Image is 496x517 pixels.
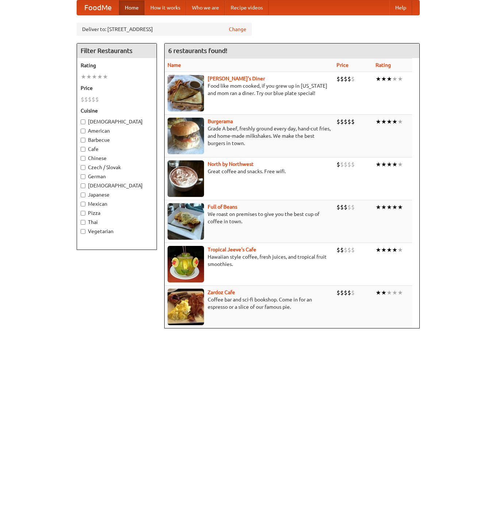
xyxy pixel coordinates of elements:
[81,129,85,133] input: American
[351,75,355,83] li: $
[81,138,85,142] input: Barbecue
[81,62,153,69] h5: Rating
[387,75,392,83] li: ★
[397,289,403,297] li: ★
[168,246,204,282] img: jeeves.jpg
[208,247,256,252] a: Tropical Jeeve's Cafe
[168,253,331,268] p: Hawaiian style coffee, fresh juices, and tropical fruit smoothies.
[168,47,227,54] ng-pluralize: 6 restaurants found!
[81,193,85,197] input: Japanese
[168,118,204,154] img: burgerama.jpg
[168,82,331,97] p: Food like mom cooked, if you grew up in [US_STATE] and mom ran a diner. Try our blue plate special!
[208,289,235,295] b: Zardoz Cafe
[81,127,153,134] label: American
[81,73,86,81] li: ★
[397,75,403,83] li: ★
[381,203,387,211] li: ★
[81,155,153,162] label: Chinese
[340,160,344,168] li: $
[225,0,269,15] a: Recipe videos
[397,118,403,126] li: ★
[208,76,265,81] a: [PERSON_NAME]'s Diner
[81,119,85,124] input: [DEMOGRAPHIC_DATA]
[376,289,381,297] li: ★
[97,73,103,81] li: ★
[81,147,85,152] input: Cafe
[95,95,99,103] li: $
[92,95,95,103] li: $
[340,75,344,83] li: $
[81,84,153,92] h5: Price
[347,118,351,126] li: $
[387,203,392,211] li: ★
[81,136,153,144] label: Barbecue
[397,160,403,168] li: ★
[168,210,331,225] p: We roast on premises to give you the best cup of coffee in town.
[81,173,153,180] label: German
[168,289,204,325] img: zardoz.jpg
[392,118,397,126] li: ★
[81,95,84,103] li: $
[347,203,351,211] li: $
[347,160,351,168] li: $
[81,145,153,153] label: Cafe
[389,0,412,15] a: Help
[208,118,233,124] b: Burgerama
[208,204,237,210] a: Full of Beans
[344,246,347,254] li: $
[77,23,252,36] div: Deliver to: [STREET_ADDRESS]
[376,62,391,68] a: Rating
[337,75,340,83] li: $
[392,289,397,297] li: ★
[145,0,186,15] a: How it works
[376,118,381,126] li: ★
[81,202,85,206] input: Mexican
[381,160,387,168] li: ★
[81,200,153,208] label: Mexican
[168,296,331,311] p: Coffee bar and sci-fi bookshop. Come in for an espresso or a slice of our famous pie.
[208,161,254,167] b: North by Northwest
[168,168,331,175] p: Great coffee and snacks. Free wifi.
[344,160,347,168] li: $
[376,75,381,83] li: ★
[337,118,340,126] li: $
[81,218,153,226] label: Thai
[168,160,204,197] img: north.jpg
[81,182,153,189] label: [DEMOGRAPHIC_DATA]
[347,289,351,297] li: $
[387,160,392,168] li: ★
[81,165,85,170] input: Czech / Slovak
[81,164,153,171] label: Czech / Slovak
[337,246,340,254] li: $
[81,228,153,235] label: Vegetarian
[376,203,381,211] li: ★
[381,75,387,83] li: ★
[77,0,119,15] a: FoodMe
[351,289,355,297] li: $
[81,118,153,125] label: [DEMOGRAPHIC_DATA]
[229,26,246,33] a: Change
[381,118,387,126] li: ★
[168,203,204,240] img: beans.jpg
[81,211,85,216] input: Pizza
[351,160,355,168] li: $
[168,125,331,147] p: Grade A beef, freshly ground every day, hand-cut fries, and home-made milkshakes. We make the bes...
[392,246,397,254] li: ★
[186,0,225,15] a: Who we are
[340,246,344,254] li: $
[337,62,349,68] a: Price
[119,0,145,15] a: Home
[81,191,153,198] label: Japanese
[381,289,387,297] li: ★
[77,43,157,58] h4: Filter Restaurants
[397,203,403,211] li: ★
[351,118,355,126] li: $
[81,107,153,114] h5: Cuisine
[397,246,403,254] li: ★
[337,203,340,211] li: $
[387,246,392,254] li: ★
[168,62,181,68] a: Name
